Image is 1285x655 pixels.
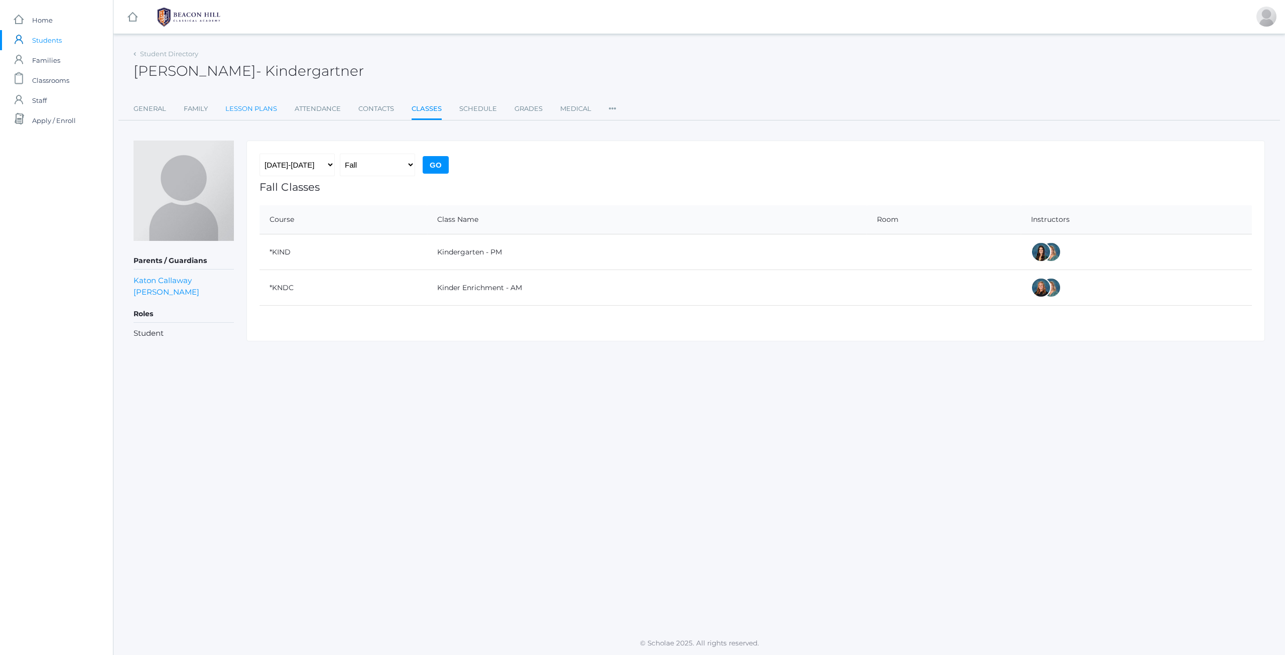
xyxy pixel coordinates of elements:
th: Instructors [1021,205,1252,234]
div: Maureen Doyle [1041,242,1061,262]
h1: Fall Classes [260,181,1252,193]
img: 1_BHCALogos-05.png [151,5,226,30]
img: Kiel Callaway [134,141,234,241]
a: Contacts [358,99,394,119]
a: [PERSON_NAME] [134,286,199,298]
th: Class Name [427,205,867,234]
a: Family [184,99,208,119]
div: Nicole Dean [1031,278,1051,298]
h5: Parents / Guardians [134,252,234,270]
a: Attendance [295,99,341,119]
span: Classrooms [32,70,69,90]
th: Room [867,205,1021,234]
li: Student [134,328,234,339]
span: Families [32,50,60,70]
h5: Roles [134,306,234,323]
a: Kinder Enrichment - AM [437,283,522,292]
a: General [134,99,166,119]
span: - Kindergartner [256,62,364,79]
a: Grades [515,99,543,119]
div: Erin Callaway [1256,7,1276,27]
div: Maureen Doyle [1041,278,1061,298]
span: Staff [32,90,47,110]
td: *KIND [260,234,427,270]
span: Students [32,30,62,50]
a: Schedule [459,99,497,119]
a: Lesson Plans [225,99,277,119]
a: Katon Callaway [134,275,192,286]
p: © Scholae 2025. All rights reserved. [113,638,1285,648]
input: Go [423,156,449,174]
a: Medical [560,99,591,119]
a: Classes [412,99,442,120]
a: Kindergarten - PM [437,247,502,256]
span: Home [32,10,53,30]
span: Apply / Enroll [32,110,76,130]
div: Jordyn Dewey [1031,242,1051,262]
a: Student Directory [140,50,198,58]
td: *KNDC [260,270,427,306]
th: Course [260,205,427,234]
h2: [PERSON_NAME] [134,63,364,79]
